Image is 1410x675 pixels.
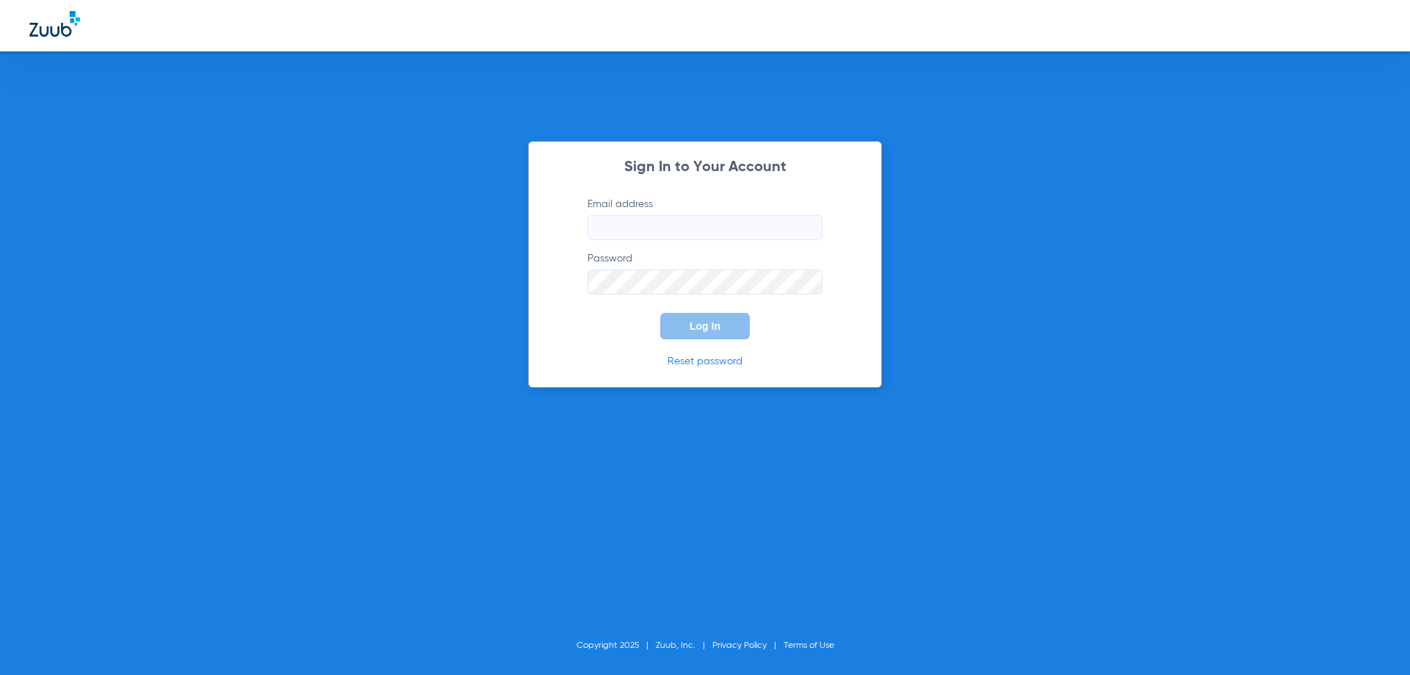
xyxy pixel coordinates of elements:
li: Zuub, Inc. [656,638,712,653]
img: Zuub Logo [29,11,80,37]
input: Email address [587,215,822,240]
a: Privacy Policy [712,641,767,650]
label: Email address [587,197,822,240]
a: Terms of Use [784,641,834,650]
iframe: Chat Widget [1337,604,1410,675]
label: Password [587,251,822,295]
button: Log In [660,313,750,339]
span: Log In [690,320,720,332]
li: Copyright 2025 [576,638,656,653]
a: Reset password [668,356,742,367]
input: Password [587,270,822,295]
h2: Sign In to Your Account [565,160,845,175]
